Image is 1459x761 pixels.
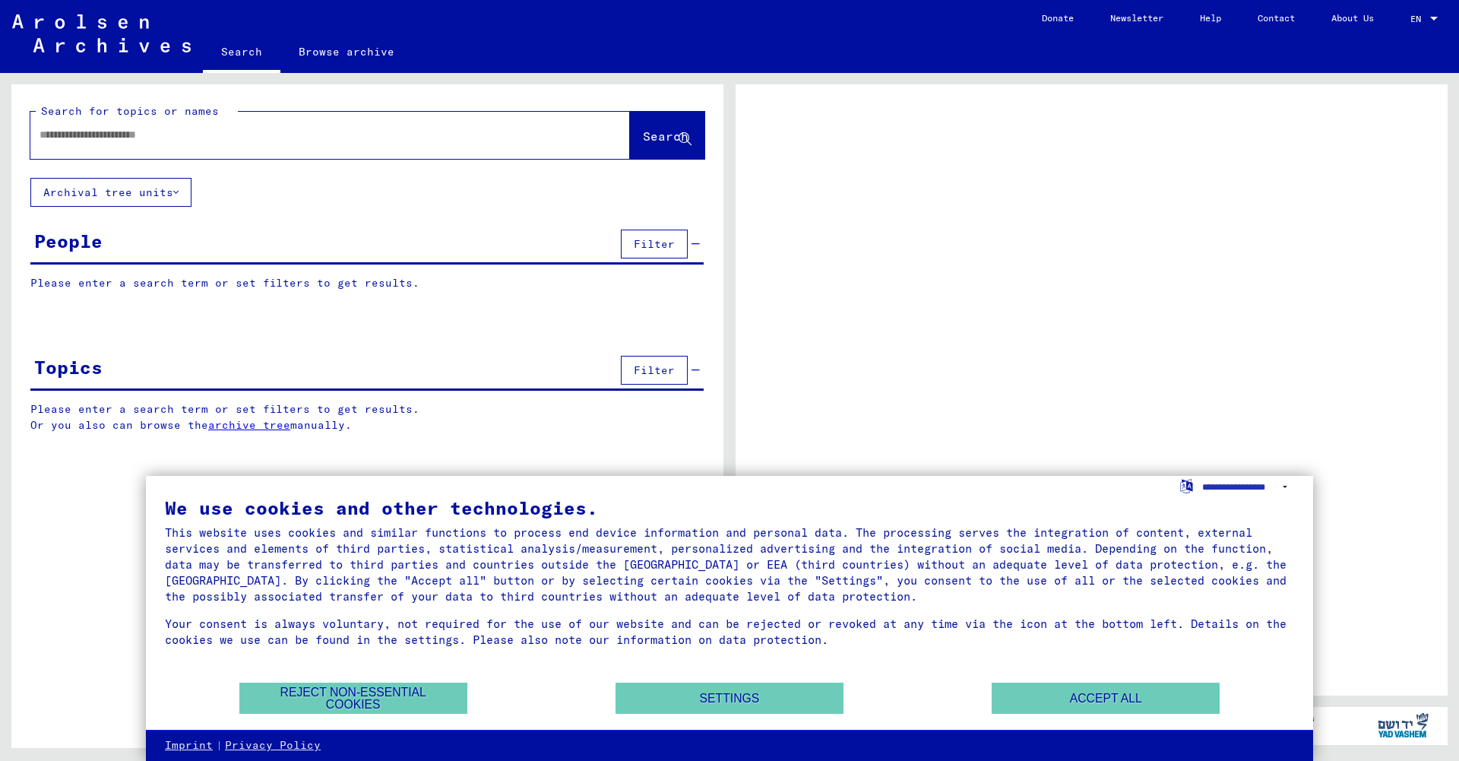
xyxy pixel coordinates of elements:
span: Filter [634,363,675,377]
div: This website uses cookies and similar functions to process end device information and personal da... [165,525,1294,604]
span: Search [643,128,688,144]
div: People [34,227,103,255]
a: Search [203,33,280,73]
div: Topics [34,354,103,381]
p: Please enter a search term or set filters to get results. [30,275,704,291]
span: EN [1410,14,1427,24]
button: Search [630,112,704,159]
button: Settings [616,683,843,714]
div: We use cookies and other technologies. [165,499,1294,517]
span: Filter [634,237,675,251]
a: Privacy Policy [225,738,321,753]
mat-label: Search for topics or names [41,104,219,118]
p: Please enter a search term or set filters to get results. Or you also can browse the manually. [30,401,704,433]
button: Accept all [992,683,1220,714]
button: Filter [621,230,688,258]
button: Archival tree units [30,178,191,207]
a: Imprint [165,738,213,753]
div: Your consent is always voluntary, not required for the use of our website and can be rejected or ... [165,616,1294,648]
button: Reject non-essential cookies [239,683,467,714]
a: archive tree [208,418,290,432]
a: Browse archive [280,33,413,70]
img: Arolsen_neg.svg [12,14,191,52]
button: Filter [621,356,688,385]
img: yv_logo.png [1375,706,1432,744]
